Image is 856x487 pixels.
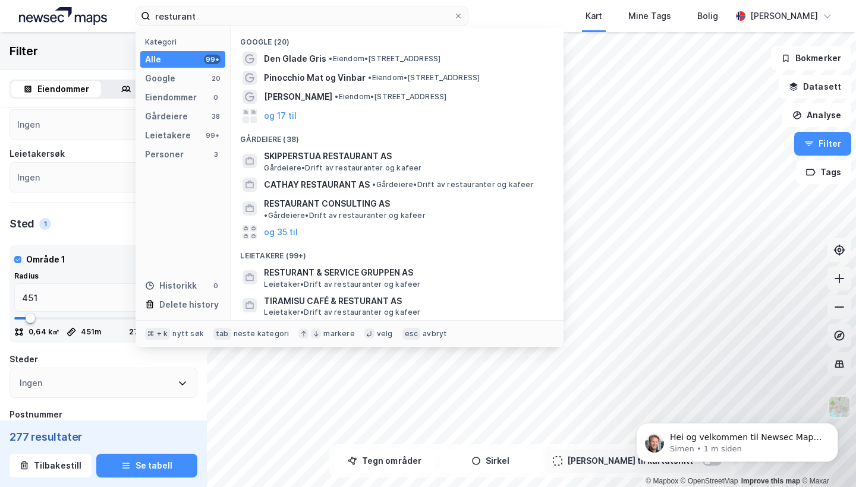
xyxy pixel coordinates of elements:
[145,147,184,162] div: Personer
[681,477,738,485] a: OpenStreetMap
[234,329,289,339] div: neste kategori
[81,327,101,337] div: 451 m
[264,71,366,85] span: Pinocchio Mat og Vinbar
[96,454,197,477] button: Se tabell
[10,42,38,61] div: Filter
[828,396,851,418] img: Z
[17,170,40,185] div: Ingen
[20,376,42,390] div: Ingen
[211,112,221,121] div: 38
[779,75,851,99] button: Datasett
[264,265,549,280] span: RESTURANT & SERVICE GRUPPEN AS
[264,197,390,211] span: RESTAURANT CONSULTING AS
[10,352,38,366] div: Steder
[794,132,851,156] button: Filter
[368,73,480,83] span: Eiendom • [STREET_ADDRESS]
[323,329,354,339] div: markere
[29,327,59,337] div: 0,64 k㎡
[697,9,718,23] div: Bolig
[423,329,447,339] div: avbryt
[264,178,370,192] span: CATHAY RESTAURANT AS
[440,449,541,473] button: Sirkel
[10,430,197,444] div: 277 resultater
[145,90,197,105] div: Eiendommer
[628,9,671,23] div: Mine Tags
[19,7,107,25] img: logo.a4113a55bc3d86da70a041830d287a7e.svg
[782,103,851,127] button: Analyse
[15,284,173,311] input: m
[145,52,161,67] div: Alle
[26,252,65,267] div: Område 1
[204,131,221,140] div: 99+
[372,180,376,189] span: •
[145,328,170,340] div: ⌘ + k
[329,54,332,63] span: •
[150,7,454,25] input: Søk på adresse, matrikkel, gårdeiere, leietakere eller personer
[10,407,62,422] div: Postnummer
[335,92,446,102] span: Eiendom • [STREET_ADDRESS]
[377,329,393,339] div: velg
[618,398,856,481] iframe: Intercom notifications melding
[586,9,602,23] div: Kart
[334,449,435,473] button: Tegn områder
[264,294,549,308] span: TIRAMISU CAFÉ & RESTURANT AS
[10,217,34,231] div: Sted
[145,279,197,293] div: Historikk
[231,28,564,49] div: Google (20)
[750,9,818,23] div: [PERSON_NAME]
[264,211,425,220] span: Gårdeiere • Drift av restauranter og kafeer
[771,46,851,70] button: Bokmerker
[231,125,564,147] div: Gårdeiere (38)
[145,37,225,46] div: Kategori
[145,109,188,124] div: Gårdeiere
[159,298,219,312] div: Delete history
[646,477,678,485] a: Mapbox
[213,328,231,340] div: tab
[402,328,421,340] div: esc
[211,74,221,83] div: 20
[264,149,549,163] span: SKIPPERSTUA RESTAURANT AS
[264,163,421,173] span: Gårdeiere • Drift av restauranter og kafeer
[17,118,40,132] div: Ingen
[145,71,175,86] div: Google
[129,327,193,337] div: 277 eiendommer
[145,128,191,143] div: Leietakere
[211,150,221,159] div: 3
[264,211,267,220] span: •
[335,92,338,101] span: •
[37,82,89,96] div: Eiendommer
[329,54,440,64] span: Eiendom • [STREET_ADDRESS]
[10,454,92,477] button: Tilbakestill
[567,454,693,468] div: [PERSON_NAME] til kartutsnitt
[172,329,204,339] div: nytt søk
[204,55,221,64] div: 99+
[211,93,221,102] div: 0
[264,52,326,66] span: Den Glade Gris
[211,281,221,290] div: 0
[39,218,51,230] div: 1
[10,147,65,161] div: Leietakersøk
[264,109,297,123] button: og 17 til
[741,477,800,485] a: Improve this map
[368,73,372,82] span: •
[796,160,851,184] button: Tags
[231,242,564,263] div: Leietakere (99+)
[264,225,298,239] button: og 35 til
[264,90,332,104] span: [PERSON_NAME]
[264,280,420,289] span: Leietaker • Drift av restauranter og kafeer
[14,271,193,281] div: Radius
[372,180,533,189] span: Gårdeiere • Drift av restauranter og kafeer
[264,308,420,317] span: Leietaker • Drift av restauranter og kafeer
